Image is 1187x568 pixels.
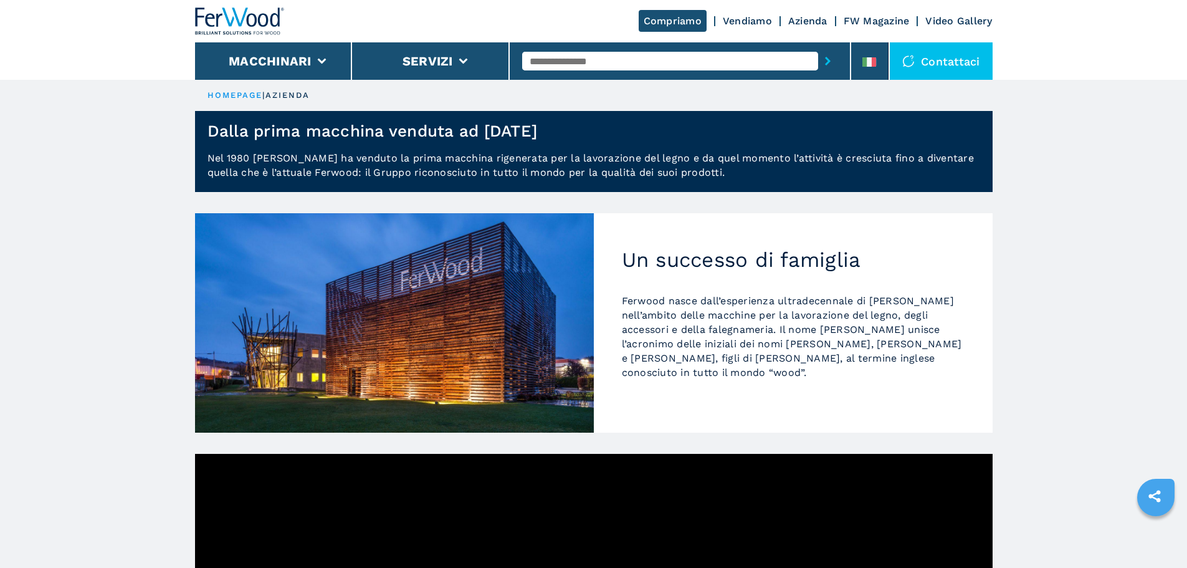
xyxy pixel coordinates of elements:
[207,90,263,100] a: HOMEPAGE
[818,47,837,75] button: submit-button
[788,15,827,27] a: Azienda
[403,54,453,69] button: Servizi
[195,151,993,192] p: Nel 1980 [PERSON_NAME] ha venduto la prima macchina rigenerata per la lavorazione del legno e da ...
[1134,512,1178,559] iframe: Chat
[262,90,265,100] span: |
[902,55,915,67] img: Contattaci
[195,7,285,35] img: Ferwood
[844,15,910,27] a: FW Magazine
[195,213,594,433] img: Un successo di famiglia
[207,121,538,141] h1: Dalla prima macchina venduta ad [DATE]
[622,248,965,272] h2: Un successo di famiglia
[890,42,993,80] div: Contattaci
[229,54,312,69] button: Macchinari
[925,15,992,27] a: Video Gallery
[1139,481,1170,512] a: sharethis
[723,15,772,27] a: Vendiamo
[639,10,707,32] a: Compriamo
[265,90,310,101] p: azienda
[622,294,965,380] p: Ferwood nasce dall’esperienza ultradecennale di [PERSON_NAME] nell’ambito delle macchine per la l...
